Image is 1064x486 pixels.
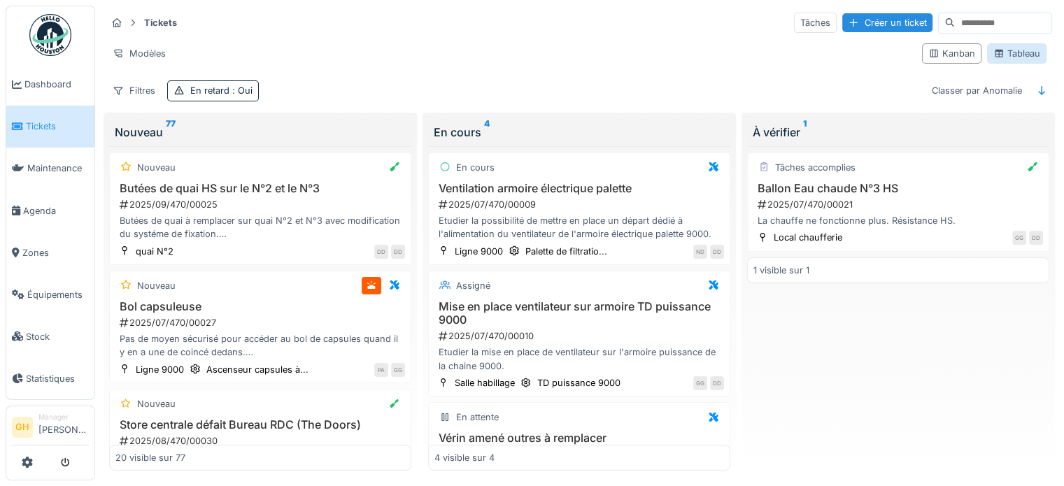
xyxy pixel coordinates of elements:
div: Manager [38,412,89,422]
div: DD [374,245,388,259]
div: Tableau [993,47,1040,60]
div: 20 visible sur 77 [115,451,185,464]
a: Zones [6,231,94,273]
a: Agenda [6,190,94,231]
div: 4 visible sur 4 [434,451,495,464]
h3: Vérin amené outres à remplacer [434,431,724,445]
div: Créer un ticket [842,13,932,32]
div: GG [693,376,707,390]
strong: Tickets [139,16,183,29]
h3: Store centrale défait Bureau RDC (The Doors) [115,418,405,431]
div: Nouveau [137,397,176,410]
div: DD [1029,231,1043,245]
span: Maintenance [27,162,89,175]
div: Nouveau [137,279,176,292]
div: En attente [456,410,499,424]
div: DD [710,245,724,259]
li: GH [12,417,33,438]
span: Équipements [27,288,89,301]
div: DD [391,245,405,259]
a: Maintenance [6,148,94,190]
div: Local chaufferie [774,231,842,244]
a: Statistiques [6,357,94,399]
span: Tickets [26,120,89,133]
div: 2025/07/470/00010 [437,329,724,343]
div: Ascenseur capsules à... [206,363,308,376]
div: 2025/07/470/00021 [756,198,1043,211]
h3: Bol capsuleuse [115,300,405,313]
div: Modèles [106,43,172,64]
span: Zones [22,246,89,259]
div: PA [374,363,388,377]
span: : Oui [229,85,253,96]
div: Nouveau [115,124,406,141]
li: [PERSON_NAME] [38,412,89,442]
sup: 77 [166,124,176,141]
div: quai N°2 [136,245,173,258]
div: Ligne 9000 [136,363,184,376]
div: DD [710,376,724,390]
div: En retard [190,84,253,97]
div: Classer par Anomalie [925,80,1028,101]
h3: Ventilation armoire électrique palette [434,182,724,195]
div: Etudier la possibilité de mettre en place un départ dédié à l'alimentation du ventilateur de l'ar... [434,214,724,241]
a: Stock [6,315,94,357]
div: Filtres [106,80,162,101]
a: GH Manager[PERSON_NAME] [12,412,89,445]
a: Tickets [6,106,94,148]
img: Badge_color-CXgf-gQk.svg [29,14,71,56]
div: Nouveau [137,161,176,174]
div: En cours [456,161,495,174]
h3: Butées de quai HS sur le N°2 et le N°3 [115,182,405,195]
div: TD puissance 9000 [537,376,620,389]
div: ND [693,245,707,259]
a: Dashboard [6,64,94,106]
div: Palette de filtratio... [525,245,607,258]
div: Ligne 9000 [455,245,503,258]
div: En cours [434,124,725,141]
a: Équipements [6,273,94,315]
div: 2025/08/470/00030 [118,434,405,448]
h3: Mise en place ventilateur sur armoire TD puissance 9000 [434,300,724,327]
span: Statistiques [26,372,89,385]
div: 1 visible sur 1 [753,264,809,277]
div: Butées de quai à remplacer sur quai N°2 et N°3 avec modification du systéme de fixation. * devis ... [115,214,405,241]
h3: Ballon Eau chaude N°3 HS [753,182,1043,195]
span: Stock [26,330,89,343]
div: La chauffe ne fonctionne plus. Résistance HS. [753,214,1043,227]
div: Kanban [928,47,975,60]
span: Agenda [23,204,89,217]
div: Tâches [794,13,837,33]
div: Etudier la mise en place de ventilateur sur l'armoire puissance de la chaine 9000. [434,345,724,372]
sup: 4 [484,124,490,141]
div: 2025/07/470/00027 [118,316,405,329]
div: À vérifier [753,124,1044,141]
div: Tâches accomplies [775,161,856,174]
div: GG [1012,231,1026,245]
div: GG [391,363,405,377]
div: Assigné [456,279,490,292]
div: Pas de moyen sécurisé pour accéder au bol de capsules quand il y en a une de coincé dedans. (Mett... [115,332,405,359]
div: Salle habillage [455,376,515,389]
span: Dashboard [24,78,89,91]
sup: 1 [803,124,807,141]
div: 2025/07/470/00009 [437,198,724,211]
div: 2025/09/470/00025 [118,198,405,211]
